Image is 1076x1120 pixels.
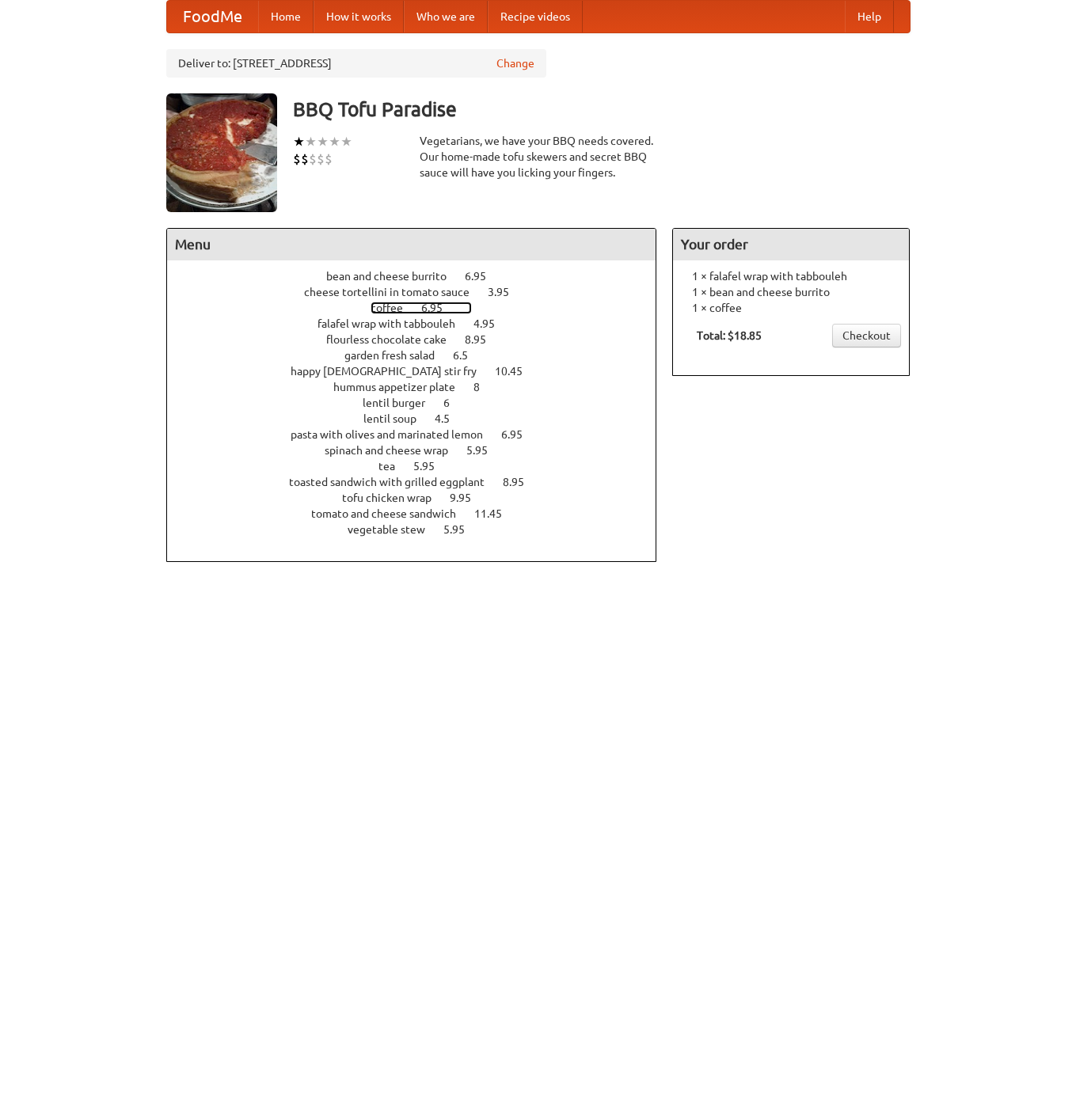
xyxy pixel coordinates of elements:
[845,1,894,32] a: Help
[495,365,538,378] span: 10.45
[420,133,657,180] div: Vegetarians, we have your BBQ needs covered. Our home-made tofu skewers and secret BBQ sauce will...
[681,268,901,284] li: 1 × falafel wrap with tabbouleh
[311,507,472,520] span: tomato and cheese sandwich
[465,333,502,346] span: 8.95
[363,397,479,409] a: lentil burger 6
[326,270,515,283] a: bean and cheese burrito 6.95
[348,523,494,536] a: vegetable stew 5.95
[697,329,762,342] b: Total: $18.85
[473,317,511,330] span: 4.95
[488,1,583,32] a: Recipe videos
[291,428,552,441] a: pasta with olives and marinated lemon 6.95
[673,229,909,260] h4: Your order
[832,324,901,347] a: Checkout
[293,93,911,125] h3: BBQ Tofu Paradise
[166,49,546,78] div: Deliver to: [STREET_ADDRESS]
[325,444,517,457] a: spinach and cheese wrap 5.95
[453,349,484,362] span: 6.5
[291,428,499,441] span: pasta with olives and marinated lemon
[258,1,314,32] a: Home
[473,381,496,393] span: 8
[291,365,552,378] a: happy [DEMOGRAPHIC_DATA] stir fry 10.45
[348,523,441,536] span: vegetable stew
[344,349,451,362] span: garden fresh salad
[344,349,497,362] a: garden fresh salad 6.5
[435,412,466,425] span: 4.5
[293,133,305,150] li: ★
[443,523,481,536] span: 5.95
[305,133,317,150] li: ★
[413,460,451,473] span: 5.95
[167,1,258,32] a: FoodMe
[465,270,502,283] span: 6.95
[289,476,500,488] span: toasted sandwich with grilled eggplant
[309,150,317,168] li: $
[363,397,441,409] span: lentil burger
[301,150,309,168] li: $
[378,460,411,473] span: tea
[167,229,656,260] h4: Menu
[166,93,277,212] img: angular.jpg
[326,333,515,346] a: flourless chocolate cake 8.95
[404,1,488,32] a: Who we are
[342,492,447,504] span: tofu chicken wrap
[443,397,466,409] span: 6
[325,150,333,168] li: $
[363,412,479,425] a: lentil soup 4.5
[681,300,901,316] li: 1 × coffee
[317,317,524,330] a: falafel wrap with tabbouleh 4.95
[304,286,538,298] a: cheese tortellini in tomato sauce 3.95
[503,476,540,488] span: 8.95
[450,492,487,504] span: 9.95
[488,286,525,298] span: 3.95
[289,476,553,488] a: toasted sandwich with grilled eggplant 8.95
[317,317,471,330] span: falafel wrap with tabbouleh
[378,460,464,473] a: tea 5.95
[421,302,458,314] span: 6.95
[304,286,485,298] span: cheese tortellini in tomato sauce
[317,150,325,168] li: $
[496,55,534,71] a: Change
[326,333,462,346] span: flourless chocolate cake
[333,381,471,393] span: hummus appetizer plate
[326,270,462,283] span: bean and cheese burrito
[314,1,404,32] a: How it works
[466,444,504,457] span: 5.95
[333,381,509,393] a: hummus appetizer plate 8
[311,507,531,520] a: tomato and cheese sandwich 11.45
[371,302,419,314] span: coffee
[363,412,432,425] span: lentil soup
[291,365,492,378] span: happy [DEMOGRAPHIC_DATA] stir fry
[329,133,340,150] li: ★
[317,133,329,150] li: ★
[371,302,472,314] a: coffee 6.95
[474,507,518,520] span: 11.45
[501,428,538,441] span: 6.95
[342,492,500,504] a: tofu chicken wrap 9.95
[293,150,301,168] li: $
[681,284,901,300] li: 1 × bean and cheese burrito
[325,444,464,457] span: spinach and cheese wrap
[340,133,352,150] li: ★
